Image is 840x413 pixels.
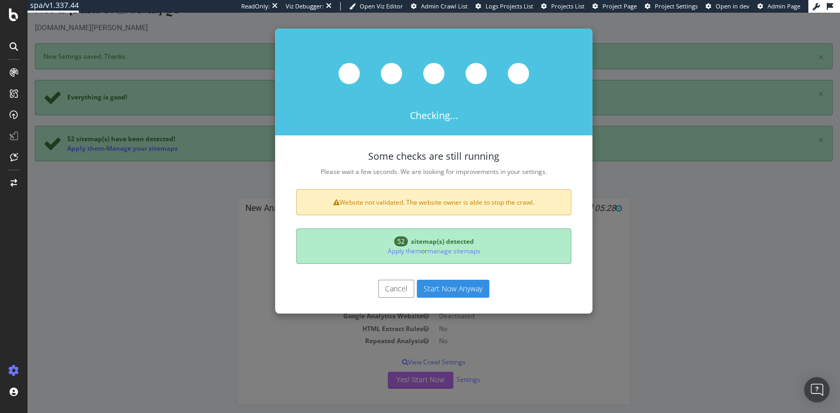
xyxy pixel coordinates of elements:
span: Admin Crawl List [421,2,468,10]
span: Project Settings [655,2,698,10]
a: Open Viz Editor [349,2,403,11]
a: Projects List [541,2,585,11]
span: Logs Projects List [486,2,533,10]
button: Cancel [351,267,387,285]
span: Project Page [602,2,637,10]
div: ReadOnly: [241,2,270,11]
a: Logs Projects List [476,2,533,11]
span: Open in dev [716,2,750,10]
a: Admin Crawl List [411,2,468,11]
div: Website not validated. The website owner is able to stop the crawl. [269,177,544,203]
a: Admin Page [757,2,800,11]
span: Open Viz Editor [360,2,403,10]
span: 52 [367,224,380,234]
a: Open in dev [706,2,750,11]
p: Please wait a few seconds. We are looking for improvements in your settings. [269,154,544,163]
h4: Some checks are still running [269,139,544,149]
p: or [277,234,535,243]
span: Admin Page [768,2,800,10]
div: Viz Debugger: [286,2,324,11]
span: sitemap(s) detected [384,224,446,233]
button: Start Now Anyway [389,267,462,285]
a: manage sitemaps [400,234,453,243]
div: Open Intercom Messenger [804,377,829,402]
span: Projects List [551,2,585,10]
div: Checking... [248,16,565,123]
a: Apply them [360,234,394,243]
a: Project Settings [645,2,698,11]
a: Project Page [592,2,637,11]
